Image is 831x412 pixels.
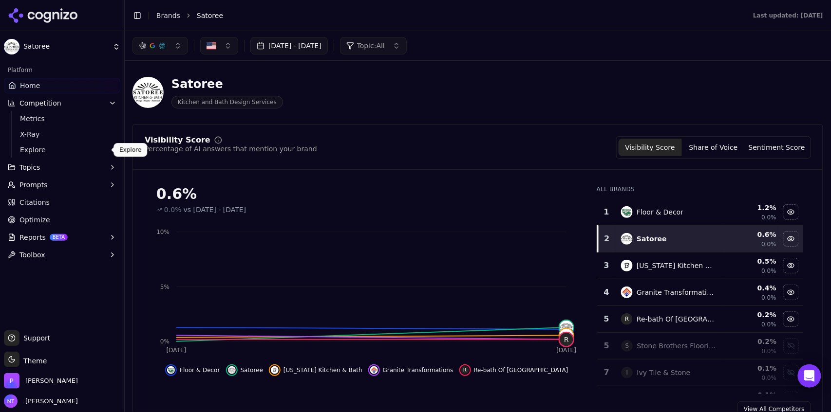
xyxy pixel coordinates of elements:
[598,252,803,279] tr: 3minnesota kitchen & bath[US_STATE] Kitchen & Bath0.5%0.0%Hide minnesota kitchen & bath data
[16,127,109,141] a: X-Ray
[19,180,48,190] span: Prompts
[602,340,611,352] div: 5
[23,42,109,51] span: Satoree
[145,144,317,154] div: Percentage of AI answers that mention your brand
[228,366,236,374] img: satoree
[602,287,611,298] div: 4
[762,267,777,275] span: 0.0%
[19,250,45,260] span: Toolbox
[724,256,776,266] div: 0.5 %
[226,364,263,376] button: Hide satoree data
[783,338,799,354] button: Show stone brothers flooring, cabinet & countertop data
[19,197,50,207] span: Citations
[724,310,776,320] div: 0.2 %
[602,260,611,271] div: 3
[167,366,175,374] img: floor & decor
[20,129,105,139] span: X-Ray
[762,240,777,248] span: 0.0%
[724,203,776,213] div: 1.2 %
[621,233,633,245] img: satoree
[25,376,78,385] span: Perrill
[621,340,633,352] span: S
[598,359,803,386] tr: 7IIvy Tile & Stone0.1%0.0%Show ivy tile & stone data
[4,247,120,263] button: Toolbox
[598,279,803,306] tr: 4granite transformationsGranite Transformations0.4%0.0%Hide granite transformations data
[283,366,362,374] span: [US_STATE] Kitchen & Bath
[637,207,683,217] div: Floor & Decor
[621,367,633,378] span: I
[783,204,799,220] button: Hide floor & decor data
[637,261,716,270] div: [US_STATE] Kitchen & Bath
[119,146,141,154] p: Explore
[762,321,777,328] span: 0.0%
[762,347,777,355] span: 0.0%
[637,287,716,297] div: Granite Transformations
[783,231,799,247] button: Hide satoree data
[598,199,803,226] tr: 1floor & decorFloor & Decor1.2%0.0%Hide floor & decor data
[602,206,611,218] div: 1
[145,136,210,144] div: Visibility Score
[560,333,573,346] span: R
[250,37,328,54] button: [DATE] - [DATE]
[724,363,776,373] div: 0.1 %
[19,357,47,365] span: Theme
[180,366,220,374] span: Floor & Decor
[368,364,453,376] button: Hide granite transformations data
[762,294,777,302] span: 0.0%
[156,185,577,203] div: 0.6%
[50,234,68,241] span: BETA
[4,230,120,245] button: ReportsBETA
[4,212,120,228] a: Optimize
[132,77,164,108] img: Satoree
[19,215,50,225] span: Optimize
[156,11,734,20] nav: breadcrumb
[621,260,633,271] img: minnesota kitchen & bath
[637,341,716,351] div: Stone Brothers Flooring, Cabinet & Countertop
[637,234,667,244] div: Satoree
[598,226,803,252] tr: 2satoreeSatoree0.6%0.0%Hide satoree data
[783,285,799,300] button: Hide granite transformations data
[20,114,105,124] span: Metrics
[724,337,776,346] div: 0.2 %
[621,206,633,218] img: floor & decor
[461,366,469,374] span: R
[798,364,821,388] div: Open Intercom Messenger
[357,41,385,51] span: Topic: All
[19,233,46,242] span: Reports
[383,366,453,374] span: Granite Transformations
[4,373,19,389] img: Perrill
[598,333,803,359] tr: 5SStone Brothers Flooring, Cabinet & Countertop0.2%0.0%Show stone brothers flooring, cabinet & co...
[19,98,61,108] span: Competition
[745,139,809,156] button: Sentiment Score
[783,258,799,273] button: Hide minnesota kitchen & bath data
[619,139,682,156] button: Visibility Score
[160,338,170,345] tspan: 0%
[4,78,120,93] a: Home
[597,185,803,193] div: All Brands
[783,311,799,327] button: Hide re-bath of minneapolis data
[269,364,362,376] button: Hide minnesota kitchen & bath data
[4,394,78,408] button: Open user button
[4,394,18,408] img: Nate Tower
[156,12,180,19] a: Brands
[160,284,170,290] tspan: 5%
[271,366,279,374] img: minnesota kitchen & bath
[621,313,633,325] span: R
[560,329,573,342] img: minnesota kitchen & bath
[603,233,611,245] div: 2
[753,12,823,19] div: Last updated: [DATE]
[459,364,568,376] button: Hide re-bath of minneapolis data
[783,365,799,380] button: Show ivy tile & stone data
[602,367,611,378] div: 7
[16,143,109,157] a: Explore
[4,373,78,389] button: Open organization switcher
[171,96,283,108] span: Kitchen and Bath Design Services
[167,347,187,354] tspan: [DATE]
[682,139,745,156] button: Share of Voice
[762,214,777,221] span: 0.0%
[598,306,803,333] tr: 5RRe-bath Of [GEOGRAPHIC_DATA]0.2%0.0%Hide re-bath of minneapolis data
[184,205,246,215] span: vs [DATE] - [DATE]
[20,81,40,90] span: Home
[560,321,573,334] img: satoree
[197,11,223,20] span: Satoree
